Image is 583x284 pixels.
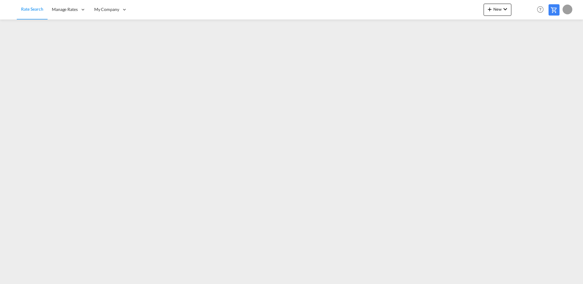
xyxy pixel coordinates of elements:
md-icon: icon-plus 400-fg [486,5,493,13]
span: Help [535,4,545,15]
span: Manage Rates [52,6,78,12]
div: Help [535,4,549,15]
button: icon-plus 400-fgNewicon-chevron-down [484,4,511,16]
md-icon: icon-chevron-down [502,5,509,13]
span: My Company [94,6,119,12]
span: Rate Search [21,6,43,12]
span: New [486,7,509,12]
